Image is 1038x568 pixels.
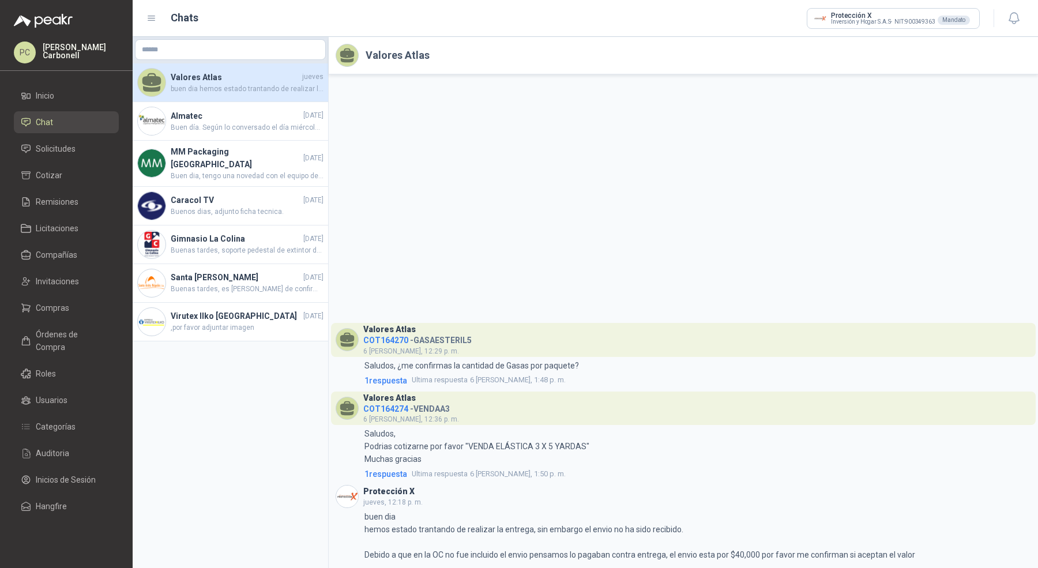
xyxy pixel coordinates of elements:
[133,63,328,102] a: Valores Atlasjuevesbuen dia hemos estado trantando de realizar la entrega, sin embargo el envio n...
[14,297,119,319] a: Compras
[362,374,1031,387] a: 1respuestaUltima respuesta6 [PERSON_NAME], 1:48 p. m.
[171,310,301,322] h4: Virutex Ilko [GEOGRAPHIC_DATA]
[36,328,108,353] span: Órdenes de Compra
[412,468,566,480] span: 6 [PERSON_NAME], 1:50 p. m.
[412,468,468,480] span: Ultima respuesta
[363,395,416,401] h3: Valores Atlas
[336,486,358,507] img: Company Logo
[14,495,119,517] a: Hangfire
[36,116,53,129] span: Chat
[133,303,328,341] a: Company LogoVirutex Ilko [GEOGRAPHIC_DATA][DATE],por favor adjuntar imagen
[364,359,579,372] p: Saludos, ¿me confirmas la cantidad de Gasas por paquete?
[14,416,119,438] a: Categorías
[171,245,324,256] span: Buenas tardes, soporte pedestal de extintor de 05 lb no existe debido a su tamaño
[133,102,328,141] a: Company LogoAlmatec[DATE]Buen día. Según lo conversado el día miércoles, esta orden se anulara
[363,326,416,333] h3: Valores Atlas
[133,187,328,225] a: Company LogoCaracol TV[DATE]Buenos dias, adjunto ficha tecnica.
[14,111,119,133] a: Chat
[43,43,119,59] p: [PERSON_NAME] Carbonell
[303,234,324,244] span: [DATE]
[303,153,324,164] span: [DATE]
[36,420,76,433] span: Categorías
[363,498,423,506] span: jueves, 12:18 p. m.
[171,110,301,122] h4: Almatec
[412,374,468,386] span: Ultima respuesta
[36,394,67,407] span: Usuarios
[363,336,408,345] span: COT164270
[302,72,324,82] span: jueves
[36,500,67,513] span: Hangfire
[171,232,301,245] h4: Gimnasio La Colina
[364,427,589,465] p: Saludos, Podrias cotizarne por favor "VENDA ELÁSTICA 3 X 5 YARDAS" Muchas gracias
[138,192,166,220] img: Company Logo
[412,374,566,386] span: 6 [PERSON_NAME], 1:48 p. m.
[138,231,166,258] img: Company Logo
[171,122,324,133] span: Buen día. Según lo conversado el día miércoles, esta orden se anulara
[171,271,301,284] h4: Santa [PERSON_NAME]
[138,269,166,297] img: Company Logo
[363,404,408,413] span: COT164274
[14,217,119,239] a: Licitaciones
[138,308,166,336] img: Company Logo
[171,71,300,84] h4: Valores Atlas
[171,322,324,333] span: ,por favor adjuntar imagen
[14,85,119,107] a: Inicio
[171,10,198,26] h1: Chats
[171,84,324,95] span: buen dia hemos estado trantando de realizar la entrega, sin embargo el envio no ha sido recibido....
[14,42,36,63] div: PC
[36,275,79,288] span: Invitaciones
[363,347,459,355] span: 6 [PERSON_NAME], 12:29 p. m.
[14,469,119,491] a: Inicios de Sesión
[363,333,472,344] h4: - GASAESTERIL5
[36,89,54,102] span: Inicio
[14,442,119,464] a: Auditoria
[36,302,69,314] span: Compras
[14,324,119,358] a: Órdenes de Compra
[14,270,119,292] a: Invitaciones
[14,244,119,266] a: Compañías
[14,138,119,160] a: Solicitudes
[14,164,119,186] a: Cotizar
[364,468,407,480] span: 1 respuesta
[14,363,119,385] a: Roles
[171,194,301,206] h4: Caracol TV
[362,468,1031,480] a: 1respuestaUltima respuesta6 [PERSON_NAME], 1:50 p. m.
[363,401,459,412] h4: - VENDAA3
[171,171,324,182] span: Buen dia, tengo una novedad con el equipo despachado, no esta realizando la funcion y tomando med...
[171,206,324,217] span: Buenos dias, adjunto ficha tecnica.
[36,367,56,380] span: Roles
[171,145,301,171] h4: MM Packaging [GEOGRAPHIC_DATA]
[36,447,69,460] span: Auditoria
[14,191,119,213] a: Remisiones
[133,141,328,187] a: Company LogoMM Packaging [GEOGRAPHIC_DATA][DATE]Buen dia, tengo una novedad con el equipo despach...
[36,473,96,486] span: Inicios de Sesión
[138,107,166,135] img: Company Logo
[366,47,430,63] h2: Valores Atlas
[364,510,915,561] p: buen dia hemos estado trantando de realizar la entrega, sin embargo el envio no ha sido recibido....
[303,110,324,121] span: [DATE]
[36,169,62,182] span: Cotizar
[171,284,324,295] span: Buenas tardes, es [PERSON_NAME] de confirmar si son [DEMOGRAPHIC_DATA].500 cajas?
[133,225,328,264] a: Company LogoGimnasio La Colina[DATE]Buenas tardes, soporte pedestal de extintor de 05 lb no exist...
[364,374,407,387] span: 1 respuesta
[363,415,459,423] span: 6 [PERSON_NAME], 12:36 p. m.
[36,222,78,235] span: Licitaciones
[36,249,77,261] span: Compañías
[303,272,324,283] span: [DATE]
[303,311,324,322] span: [DATE]
[36,195,78,208] span: Remisiones
[363,488,415,495] h3: Protección X
[36,142,76,155] span: Solicitudes
[303,195,324,206] span: [DATE]
[14,389,119,411] a: Usuarios
[138,149,166,177] img: Company Logo
[14,14,73,28] img: Logo peakr
[133,264,328,303] a: Company LogoSanta [PERSON_NAME][DATE]Buenas tardes, es [PERSON_NAME] de confirmar si son [DEMOGRA...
